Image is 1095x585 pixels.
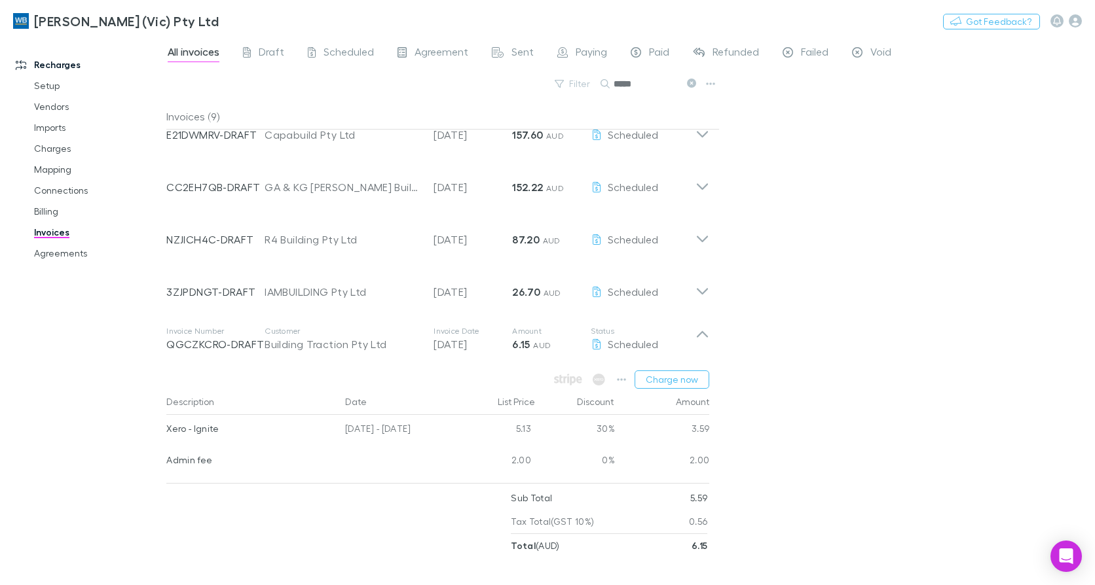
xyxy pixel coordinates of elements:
[608,181,658,193] span: Scheduled
[458,446,536,478] div: 2.00
[166,179,265,195] p: CC2EH7QB-DRAFT
[511,510,594,533] p: Tax Total (GST 10%)
[21,180,174,201] a: Connections
[5,5,227,37] a: [PERSON_NAME] (Vic) Pty Ltd
[434,284,512,300] p: [DATE]
[324,45,374,62] span: Scheduled
[265,127,420,143] div: Capabuild Pty Ltd
[608,233,658,245] span: Scheduled
[615,446,710,478] div: 2.00
[156,156,720,208] div: CC2EH7QB-DRAFTGA & KG [PERSON_NAME] Builders Pty Ltd[DATE]152.22 AUDScheduled
[156,208,720,260] div: NZJICH4C-DRAFTR4 Building Pty Ltd[DATE]87.20 AUDScheduled
[536,446,615,478] div: 0%
[511,45,534,62] span: Sent
[801,45,828,62] span: Failed
[589,370,608,389] span: Available when invoice is finalised
[21,138,174,159] a: Charges
[415,45,468,62] span: Agreement
[548,76,598,92] button: Filter
[512,181,543,194] strong: 152.22
[512,128,543,141] strong: 157.60
[166,446,335,474] div: Admin fee
[533,340,551,350] span: AUD
[156,103,720,156] div: E21DWMRV-DRAFTCapabuild Pty Ltd[DATE]157.60 AUDScheduled
[168,45,219,62] span: All invoices
[166,415,335,442] div: Xero - Ignite
[34,13,219,29] h3: [PERSON_NAME] (Vic) Pty Ltd
[21,75,174,96] a: Setup
[434,232,512,247] p: [DATE]
[434,127,512,143] p: [DATE]
[166,127,265,143] p: E21DWMRV-DRAFT
[512,338,530,351] strong: 6.15
[543,236,561,245] span: AUD
[870,45,891,62] span: Void
[713,45,759,62] span: Refunded
[265,336,420,352] div: Building Traction Pty Ltd
[265,326,420,336] p: Customer
[434,336,512,352] p: [DATE]
[649,45,669,62] span: Paid
[166,326,265,336] p: Invoice Number
[608,128,658,141] span: Scheduled
[690,486,707,510] p: 5.59
[591,326,696,336] p: Status
[21,222,174,243] a: Invoices
[689,510,707,533] p: 0.56
[943,14,1040,29] button: Got Feedback?
[166,336,265,352] p: QGCZKCRO-DRAFT
[512,326,591,336] p: Amount
[166,232,265,247] p: NZJICH4C-DRAFT
[259,45,284,62] span: Draft
[13,13,29,29] img: William Buck (Vic) Pty Ltd's Logo
[1050,541,1082,572] div: Open Intercom Messenger
[434,179,512,195] p: [DATE]
[546,183,564,193] span: AUD
[608,338,658,350] span: Scheduled
[692,540,707,551] strong: 6.15
[458,415,536,446] div: 5.13
[265,284,420,300] div: IAMBUILDING Pty Ltd
[512,233,540,246] strong: 87.20
[156,260,720,313] div: 3ZJPDNGT-DRAFTIAMBUILDING Pty Ltd[DATE]26.70 AUDScheduled
[156,313,720,365] div: Invoice NumberQGCZKCRO-DRAFTCustomerBuilding Traction Pty LtdInvoice Date[DATE]Amount6.15 AUDStat...
[21,96,174,117] a: Vendors
[551,370,585,389] span: Available when invoice is finalised
[21,201,174,222] a: Billing
[3,54,174,75] a: Recharges
[21,159,174,180] a: Mapping
[536,415,615,446] div: 30%
[340,415,458,446] div: [DATE] - [DATE]
[511,486,552,510] p: Sub Total
[434,326,512,336] p: Invoice Date
[576,45,607,62] span: Paying
[546,131,564,141] span: AUD
[608,285,658,298] span: Scheduled
[511,534,559,558] p: ( AUD )
[265,179,420,195] div: GA & KG [PERSON_NAME] Builders Pty Ltd
[166,284,265,300] p: 3ZJPDNGT-DRAFT
[21,117,174,138] a: Imports
[511,540,536,551] strong: Total
[544,288,561,298] span: AUD
[265,232,420,247] div: R4 Building Pty Ltd
[615,415,710,446] div: 3.59
[512,285,540,298] strong: 26.70
[21,243,174,264] a: Agreements
[635,370,709,389] button: Charge now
